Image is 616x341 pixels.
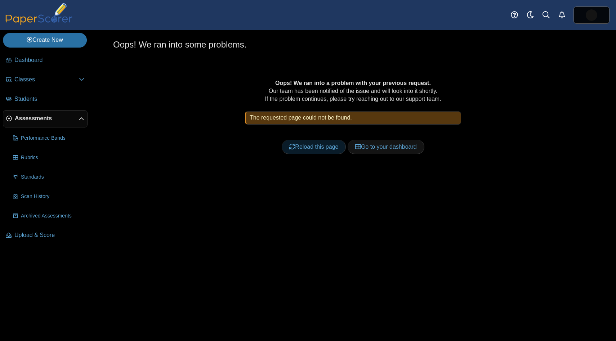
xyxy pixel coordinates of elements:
span: Rubrics [21,154,85,161]
a: Upload & Score [3,227,88,244]
span: Archived Assessments [21,212,85,220]
span: Dashboard [14,56,85,64]
span: Upload & Score [14,231,85,239]
span: Scan History [21,193,85,200]
span: Standards [21,174,85,181]
a: ps.JHhghvqd6R7LWXju [573,6,610,24]
a: Archived Assessments [10,207,88,225]
a: Go to your dashboard [348,140,424,154]
span: Students [14,95,85,103]
a: Performance Bands [10,130,88,147]
a: Assessments [3,110,88,127]
a: Standards [10,169,88,186]
a: Reload this page [282,140,346,154]
div: The requested page could not be found. [245,111,461,124]
b: Oops! We ran into a problem with your previous request. [275,80,431,86]
a: Dashboard [3,52,88,69]
img: PaperScorer [3,3,75,25]
span: Assessments [15,115,79,122]
a: Scan History [10,188,88,205]
a: PaperScorer [3,20,75,26]
a: Classes [3,71,88,89]
a: Create New [3,33,87,47]
span: Classes [14,76,79,84]
span: Joseph Freer [586,9,597,21]
img: ps.JHhghvqd6R7LWXju [586,9,597,21]
a: Students [3,91,88,108]
h1: Oops! We ran into some problems. [113,39,246,51]
span: Performance Bands [21,135,85,142]
div: Our team has been notified of the issue and will look into it shortly. If the problem continues, ... [136,79,570,171]
a: Alerts [554,7,570,23]
a: Rubrics [10,149,88,166]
